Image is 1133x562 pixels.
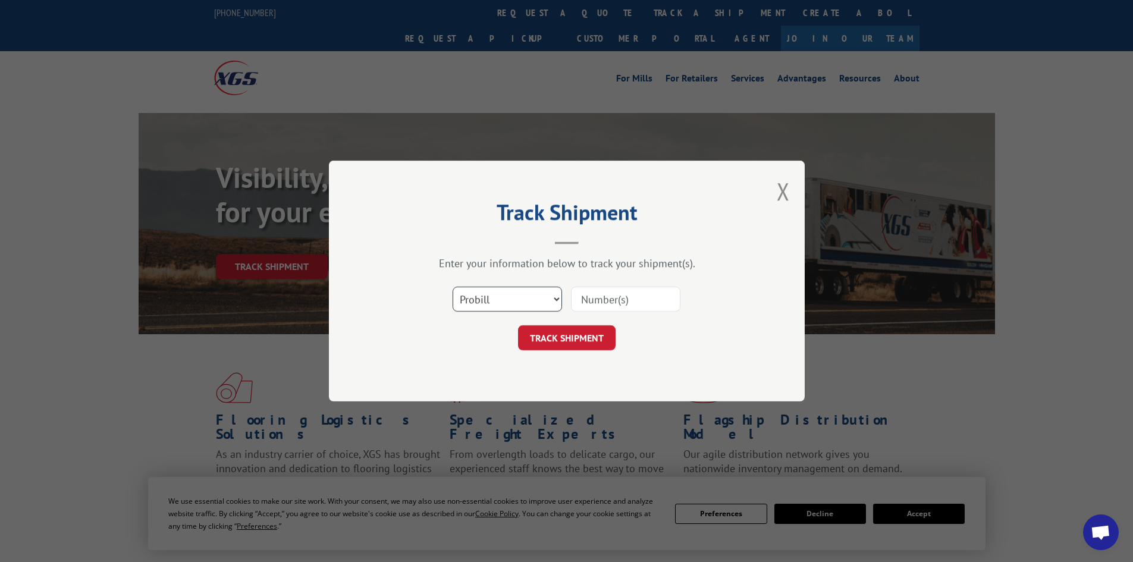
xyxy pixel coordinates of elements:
button: Close modal [777,175,790,207]
h2: Track Shipment [388,204,745,227]
input: Number(s) [571,287,680,312]
button: TRACK SHIPMENT [518,325,616,350]
div: Open chat [1083,514,1119,550]
div: Enter your information below to track your shipment(s). [388,256,745,270]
